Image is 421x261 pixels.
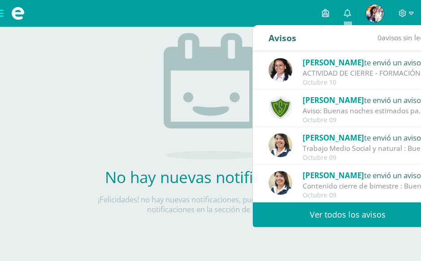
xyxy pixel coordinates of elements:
[303,95,364,105] span: [PERSON_NAME]
[303,170,364,180] span: [PERSON_NAME]
[78,167,343,188] h2: No hay nuevas notificaciones
[269,96,292,120] img: 6f5ff69043559128dc4baf9e9c0f15a0.png
[269,58,292,82] img: 95d3d8525bae527393233dcea497dce3.png
[366,4,384,22] img: 0321528fdb858f2774fb71bada63fc7e.png
[78,195,343,214] p: ¡Felicidades! no hay nuevas notificaciones, puedes revisar antiguas notificaciones en la sección ...
[269,171,292,195] img: 29578819cb2ba5f8bf5c996944a7f56e.png
[269,133,292,157] img: 29578819cb2ba5f8bf5c996944a7f56e.png
[378,33,382,43] span: 0
[164,33,258,159] img: no_activities.png
[303,133,364,143] span: [PERSON_NAME]
[303,57,364,68] span: [PERSON_NAME]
